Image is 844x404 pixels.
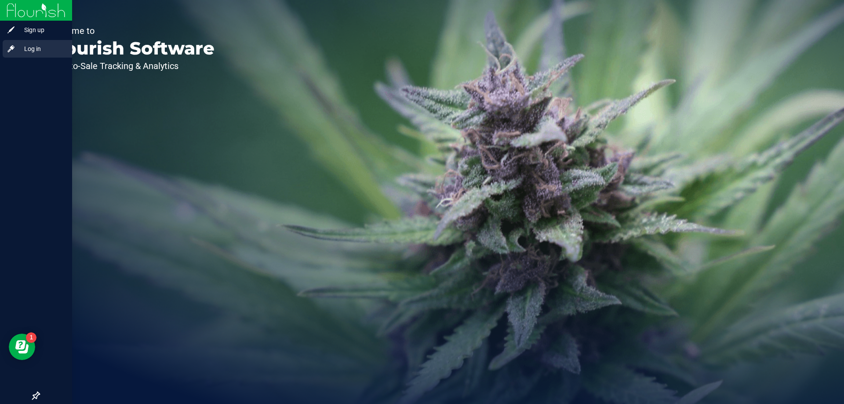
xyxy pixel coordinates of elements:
[47,26,215,35] p: Welcome to
[26,332,36,343] iframe: Resource center unread badge
[47,62,215,70] p: Seed-to-Sale Tracking & Analytics
[7,44,15,53] inline-svg: Log in
[47,40,215,57] p: Flourish Software
[9,334,35,360] iframe: Resource center
[7,25,15,34] inline-svg: Sign up
[15,25,68,35] span: Sign up
[15,44,68,54] span: Log in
